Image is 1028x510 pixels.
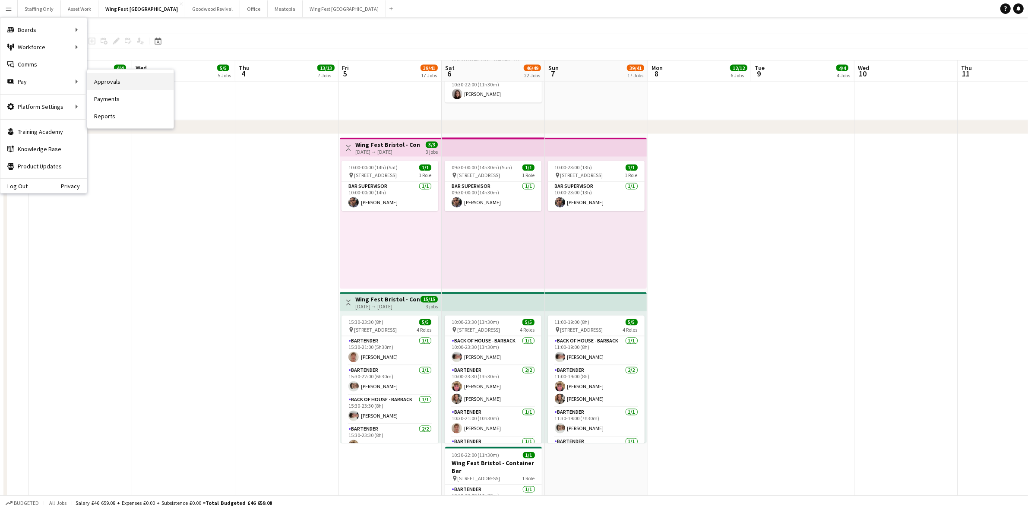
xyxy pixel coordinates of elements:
span: 39/41 [421,65,438,71]
span: 09:30-00:00 (14h30m) (Sun) [452,165,512,171]
app-card-role: Back of House - Barback1/115:30-23:30 (8h)[PERSON_NAME] [342,395,438,424]
app-job-card: 10:00-00:00 (14h) (Sat)1/1 [STREET_ADDRESS]1 RoleBar Supervisor1/110:00-00:00 (14h)[PERSON_NAME] [342,161,438,211]
div: 17 Jobs [627,72,644,79]
span: 1/1 [626,165,638,171]
span: 10:30-22:00 (11h30m) [452,452,500,459]
app-job-card: 11:00-19:00 (8h)5/5 [STREET_ADDRESS]4 RolesBack of House - Barback1/111:00-19:00 (8h)[PERSON_NAME... [548,316,645,443]
div: Boards [0,21,87,38]
app-card-role: Bar Supervisor1/109:30-00:00 (14h30m)[PERSON_NAME] [445,182,541,211]
div: 3 jobs [426,303,438,310]
span: Thu [239,64,250,72]
span: 10:00-00:00 (14h) (Sat) [348,165,398,171]
span: Sat [445,64,455,72]
span: Budgeted [14,500,39,506]
span: Mon [652,64,663,72]
button: Goodwood Revival [185,0,240,17]
div: 3 jobs [426,148,438,155]
span: 3 [134,69,147,79]
span: 9 [753,69,765,79]
div: 5 Jobs [218,72,231,79]
div: 4 Jobs [837,72,850,79]
span: [STREET_ADDRESS] [354,172,397,179]
span: 13/13 [317,65,335,71]
button: Budgeted [4,498,40,508]
button: Meatopia [268,0,303,17]
a: Privacy [61,183,87,190]
button: Wing Fest [GEOGRAPHIC_DATA] [98,0,185,17]
div: Workforce [0,38,87,56]
div: 10:00-23:30 (13h30m)5/5 [STREET_ADDRESS]4 RolesBack of House - Barback1/110:00-23:30 (13h30m)[PER... [445,316,541,443]
span: [STREET_ADDRESS] [560,327,603,333]
span: 5/5 [626,319,638,326]
span: 6 [444,69,455,79]
button: Staffing Only [18,0,61,17]
span: 1/1 [523,452,535,459]
button: Asset Work [61,0,98,17]
app-card-role: Bartender1/111:30-19:00 (7h30m)[PERSON_NAME] [548,408,645,437]
span: Tue [755,64,765,72]
span: Total Budgeted £46 659.08 [206,500,272,506]
span: 11:00-19:00 (8h) [555,319,590,326]
app-card-role: Bartender1/110:30-22:00 (11h30m)[PERSON_NAME] [445,73,542,103]
span: 5/5 [419,319,431,326]
a: Payments [87,90,174,108]
span: 3/3 [426,142,438,148]
span: Thu [961,64,972,72]
span: 39/41 [627,65,644,71]
span: Sun [548,64,559,72]
a: Reports [87,108,174,125]
app-card-role: Bartender2/210:00-23:30 (13h30m)[PERSON_NAME][PERSON_NAME] [445,366,541,408]
span: Fri [342,64,349,72]
button: Office [240,0,268,17]
div: [DATE] → [DATE] [355,304,420,310]
span: 46/49 [524,65,541,71]
span: 10 [857,69,869,79]
app-card-role: Back of House - Barback1/111:00-19:00 (8h)[PERSON_NAME] [548,336,645,366]
span: [STREET_ADDRESS] [354,327,397,333]
app-card-role: Bartender1/110:30-21:00 (10h30m)[PERSON_NAME] [445,408,541,437]
a: Log Out [0,183,28,190]
app-card-role: Bartender1/115:30-22:00 (6h30m)[PERSON_NAME] [342,366,438,395]
span: 4 Roles [417,327,431,333]
span: 1 Role [625,172,638,179]
app-card-role: Bartender1/1 [548,437,645,466]
span: Wed [858,64,869,72]
div: 7 Jobs [318,72,334,79]
div: 09:30-00:00 (14h30m) (Sun)1/1 [STREET_ADDRESS]1 RoleBar Supervisor1/109:30-00:00 (14h30m)[PERSON_... [445,161,541,211]
a: Product Updates [0,158,87,175]
app-card-role: Bartender2/215:30-23:30 (8h)[PERSON_NAME] [342,424,438,466]
span: 1 Role [419,172,431,179]
a: Knowledge Base [0,140,87,158]
app-job-card: 15:30-23:30 (8h)5/5 [STREET_ADDRESS]4 RolesBartender1/115:30-21:00 (5h30m)[PERSON_NAME]Bartender1... [342,316,438,443]
span: 5 [341,69,349,79]
span: 4 [237,69,250,79]
span: 10:00-23:30 (13h30m) [452,319,499,326]
span: 1/1 [419,165,431,171]
div: [DATE] → [DATE] [355,149,420,155]
span: 10:00-23:00 (13h) [555,165,592,171]
a: Comms [0,56,87,73]
span: 4 Roles [623,327,638,333]
span: [STREET_ADDRESS] [457,172,500,179]
span: 8 [650,69,663,79]
span: 15:30-23:30 (8h) [348,319,383,326]
h3: Wing Fest Bristol - Container Bar [445,459,542,475]
div: Platform Settings [0,98,87,115]
app-card-role: Back of House - Barback1/110:00-23:30 (13h30m)[PERSON_NAME] [445,336,541,366]
span: All jobs [47,500,68,506]
div: 22 Jobs [524,72,541,79]
span: 7 [547,69,559,79]
span: 11 [960,69,972,79]
app-card-role: Bartender1/115:30-21:00 (5h30m)[PERSON_NAME] [342,336,438,366]
span: 5/5 [522,319,535,326]
span: 4 Roles [520,327,535,333]
app-card-role: Bartender2/211:00-19:00 (8h)[PERSON_NAME][PERSON_NAME] [548,366,645,408]
span: [STREET_ADDRESS] [458,475,500,482]
div: 6 Jobs [731,72,747,79]
app-card-role: Bar Supervisor1/110:00-00:00 (14h)[PERSON_NAME] [342,182,438,211]
h3: Wing Fest Bristol - Container Bar [355,141,420,149]
span: 1 Role [522,475,535,482]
